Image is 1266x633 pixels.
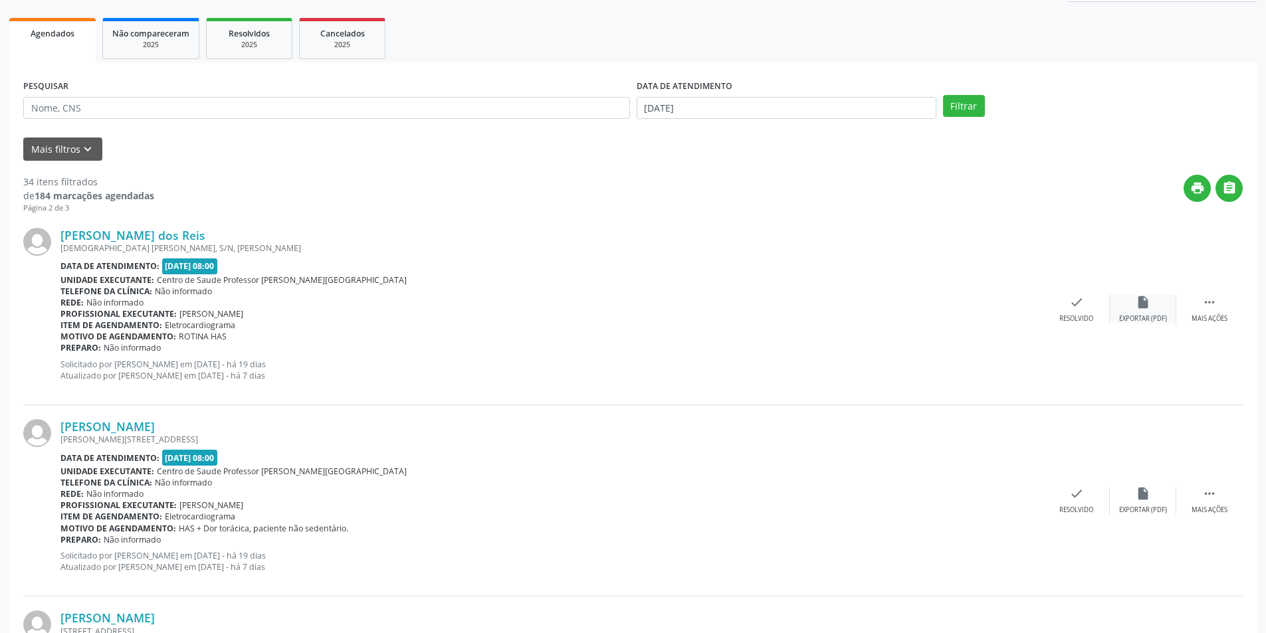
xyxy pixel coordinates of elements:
[1222,181,1237,195] i: 
[165,511,235,522] span: Eletrocardiograma
[60,260,159,272] b: Data de atendimento:
[80,142,95,157] i: keyboard_arrow_down
[637,97,936,120] input: Selecione um intervalo
[1059,505,1093,515] div: Resolvido
[1215,175,1243,202] button: 
[216,40,282,50] div: 2025
[60,550,1043,573] p: Solicitado por [PERSON_NAME] em [DATE] - há 19 dias Atualizado por [PERSON_NAME] em [DATE] - há 7...
[60,228,205,242] a: [PERSON_NAME] dos Reis
[23,137,102,161] button: Mais filtroskeyboard_arrow_down
[60,308,177,319] b: Profissional executante:
[23,419,51,447] img: img
[60,523,176,534] b: Motivo de agendamento:
[23,97,630,120] input: Nome, CNS
[60,359,1043,381] p: Solicitado por [PERSON_NAME] em [DATE] - há 19 dias Atualizado por [PERSON_NAME] em [DATE] - há 7...
[179,523,348,534] span: HAS + Dor torácica, paciente não sedentário.
[60,319,162,331] b: Item de agendamento:
[1059,314,1093,323] div: Resolvido
[60,499,177,511] b: Profissional executante:
[23,228,51,256] img: img
[229,28,270,39] span: Resolvidos
[1190,181,1205,195] i: print
[320,28,365,39] span: Cancelados
[1202,295,1217,310] i: 
[23,175,154,189] div: 34 itens filtrados
[179,331,227,342] span: ROTINA HAS
[60,434,1043,445] div: [PERSON_NAME][STREET_ADDRESS]
[1192,505,1227,515] div: Mais ações
[1119,314,1167,323] div: Exportar (PDF)
[60,610,155,625] a: [PERSON_NAME]
[155,286,212,297] span: Não informado
[60,242,1043,254] div: [DEMOGRAPHIC_DATA] [PERSON_NAME], S/N, [PERSON_NAME]
[23,189,154,203] div: de
[1202,486,1217,501] i: 
[112,28,189,39] span: Não compareceram
[943,95,985,118] button: Filtrar
[179,308,243,319] span: [PERSON_NAME]
[60,488,84,499] b: Rede:
[162,258,218,274] span: [DATE] 08:00
[162,450,218,465] span: [DATE] 08:00
[179,499,243,511] span: [PERSON_NAME]
[31,28,74,39] span: Agendados
[1184,175,1211,202] button: print
[104,534,161,545] span: Não informado
[23,76,68,97] label: PESQUISAR
[112,40,189,50] div: 2025
[60,297,84,308] b: Rede:
[60,331,176,342] b: Motivo de agendamento:
[104,342,161,353] span: Não informado
[60,466,154,477] b: Unidade executante:
[1069,486,1084,501] i: check
[60,342,101,353] b: Preparo:
[1136,486,1150,501] i: insert_drive_file
[60,419,155,434] a: [PERSON_NAME]
[1069,295,1084,310] i: check
[637,76,732,97] label: DATA DE ATENDIMENTO
[1119,505,1167,515] div: Exportar (PDF)
[1192,314,1227,323] div: Mais ações
[86,488,144,499] span: Não informado
[60,534,101,545] b: Preparo:
[60,274,154,286] b: Unidade executante:
[157,466,407,477] span: Centro de Saude Professor [PERSON_NAME][GEOGRAPHIC_DATA]
[309,40,375,50] div: 2025
[157,274,407,286] span: Centro de Saude Professor [PERSON_NAME][GEOGRAPHIC_DATA]
[60,286,152,297] b: Telefone da clínica:
[23,203,154,214] div: Página 2 de 3
[155,477,212,488] span: Não informado
[60,511,162,522] b: Item de agendamento:
[86,297,144,308] span: Não informado
[60,477,152,488] b: Telefone da clínica:
[1136,295,1150,310] i: insert_drive_file
[60,452,159,464] b: Data de atendimento:
[165,319,235,331] span: Eletrocardiograma
[35,189,154,202] strong: 184 marcações agendadas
